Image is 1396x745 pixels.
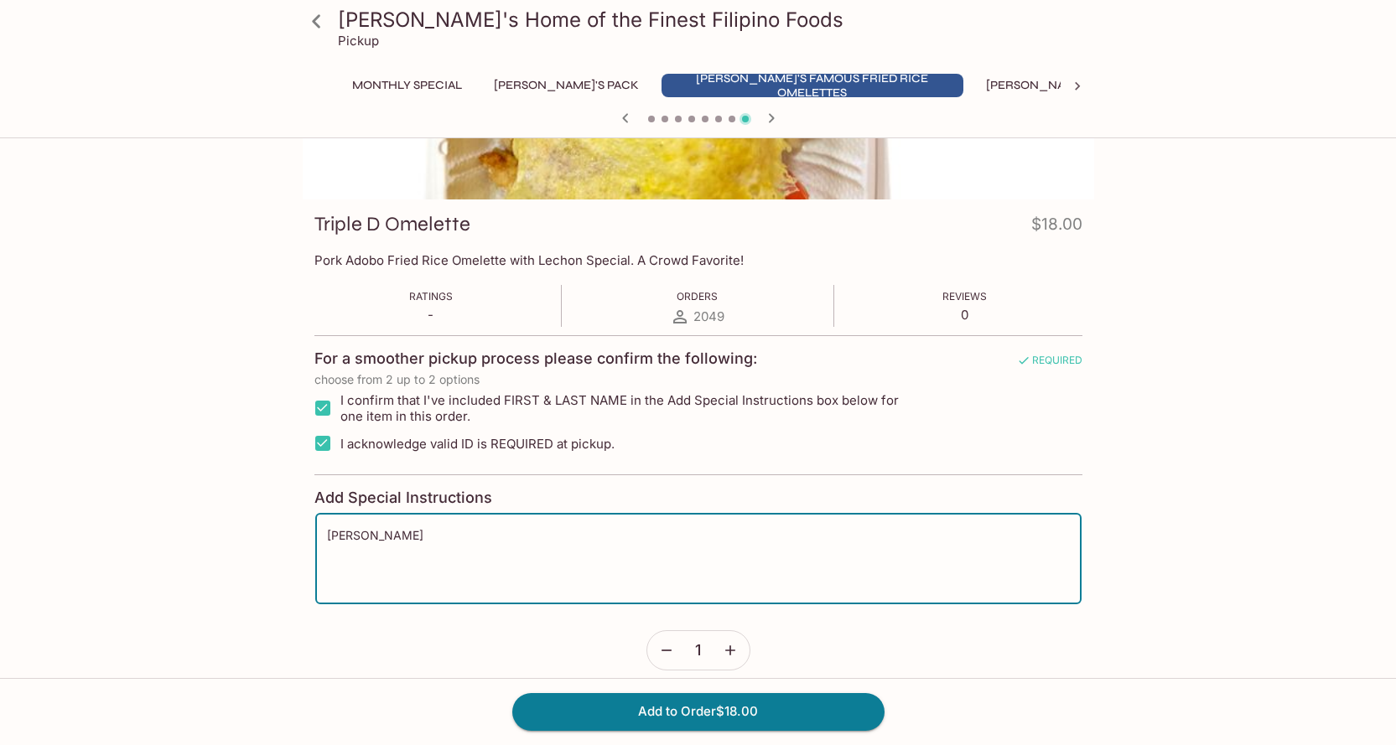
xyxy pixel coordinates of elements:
p: choose from 2 up to 2 options [314,373,1082,386]
span: I acknowledge valid ID is REQUIRED at pickup. [340,436,615,452]
span: REQUIRED [1017,354,1082,373]
p: Pickup [338,33,379,49]
span: I confirm that I've included FIRST & LAST NAME in the Add Special Instructions box below for one ... [340,392,921,424]
button: [PERSON_NAME]'s Mixed Plates [977,74,1191,97]
p: - [409,307,453,323]
h4: Add Special Instructions [314,489,1082,507]
h3: [PERSON_NAME]'s Home of the Finest Filipino Foods [338,7,1087,33]
span: Orders [677,290,718,303]
p: Pork Adobo Fried Rice Omelette with Lechon Special. A Crowd Favorite! [314,252,1082,268]
span: 1 [695,641,701,660]
button: Add to Order$18.00 [512,693,885,730]
h3: Triple D Omelette [314,211,470,237]
button: Monthly Special [343,74,471,97]
p: 0 [942,307,987,323]
button: [PERSON_NAME]'s Pack [485,74,648,97]
span: 2049 [693,308,724,324]
button: [PERSON_NAME]'s Famous Fried Rice Omelettes [662,74,963,97]
span: Ratings [409,290,453,303]
span: Reviews [942,290,987,303]
h4: $18.00 [1031,211,1082,244]
h4: For a smoother pickup process please confirm the following: [314,349,757,368]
